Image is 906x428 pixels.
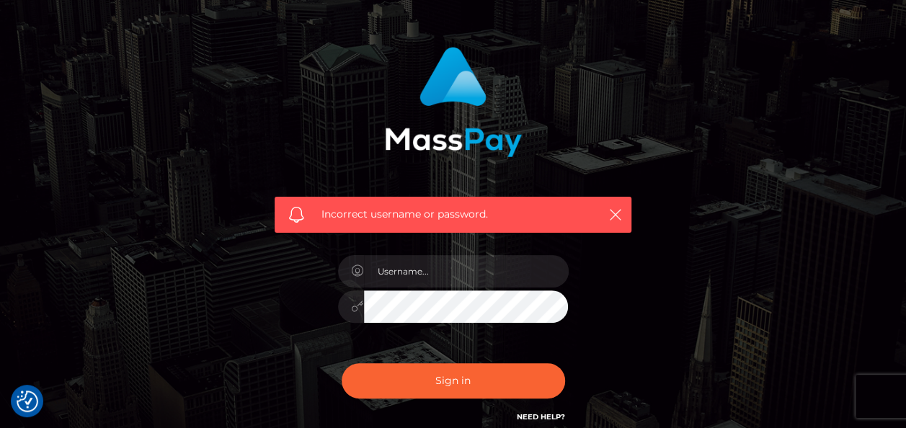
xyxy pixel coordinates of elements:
img: Revisit consent button [17,391,38,412]
img: MassPay Login [385,47,522,157]
button: Consent Preferences [17,391,38,412]
button: Sign in [342,363,565,398]
input: Username... [364,255,569,287]
a: Need Help? [517,412,565,422]
span: Incorrect username or password. [321,207,585,222]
